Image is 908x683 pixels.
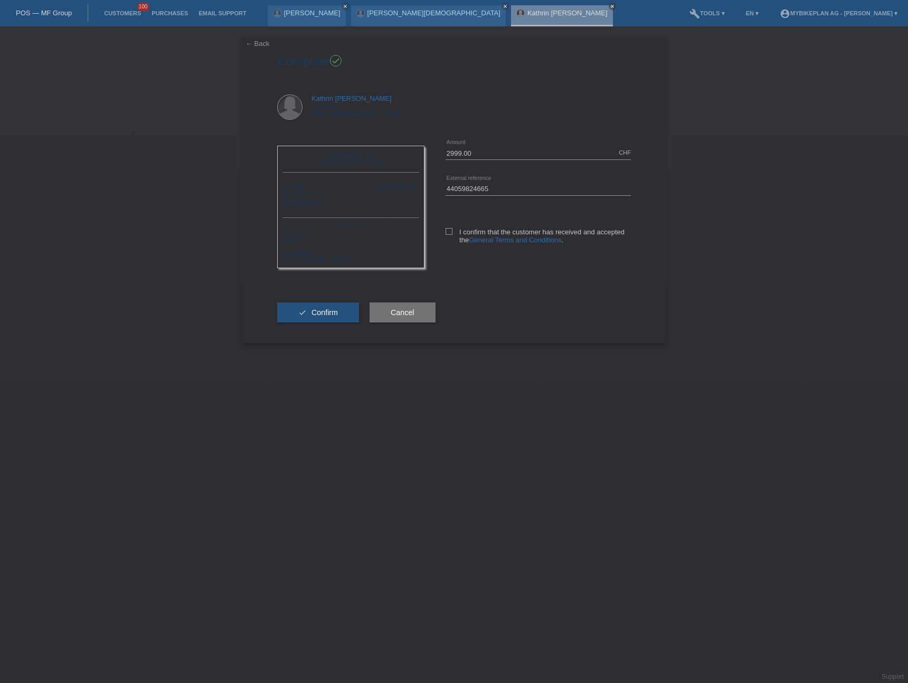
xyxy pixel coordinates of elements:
[16,9,72,17] a: POS — MF Group
[193,10,251,16] a: Email Support
[245,40,270,48] a: ← Back
[283,183,333,207] div: [DATE] POSP00027844
[99,10,146,16] a: Customers
[684,10,730,16] a: buildTools ▾
[137,3,150,12] span: 100
[311,308,338,317] span: Confirm
[741,10,764,16] a: EN ▾
[527,9,608,17] a: Kathrin [PERSON_NAME]
[882,673,904,680] a: Support
[780,8,790,19] i: account_circle
[376,183,419,191] div: CHF 2'999.00
[774,10,903,16] a: account_circleMybikeplan AG - [PERSON_NAME] ▾
[609,3,616,10] a: close
[503,4,508,9] i: close
[283,199,325,207] span: 44059824665
[277,55,631,68] h1: Complete
[283,217,419,230] div: [DATE] 10:42
[342,3,349,10] a: close
[146,10,193,16] a: Purchases
[469,236,561,244] a: General Terms and Conditions
[370,302,436,322] button: Cancel
[446,228,631,244] label: I confirm that the customer has received and accepted the .
[284,9,340,17] a: [PERSON_NAME]
[367,9,500,17] a: [PERSON_NAME][DEMOGRAPHIC_DATA]
[502,3,509,10] a: close
[331,56,340,65] i: check
[286,159,416,167] div: [GEOGRAPHIC_DATA]
[311,94,392,102] a: Kathrin [PERSON_NAME]
[283,230,419,262] div: Merchant-ID: 54204 Card-Number: [CREDIT_CARD_NUMBER]
[610,4,615,9] i: close
[286,151,416,159] div: Mybikeplan AG
[277,302,359,322] button: check Confirm
[311,94,400,118] div: Haslirain 1 6005 [GEOGRAPHIC_DATA]
[689,8,700,19] i: build
[298,308,307,317] i: check
[619,149,631,156] div: CHF
[343,4,348,9] i: close
[391,308,414,317] span: Cancel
